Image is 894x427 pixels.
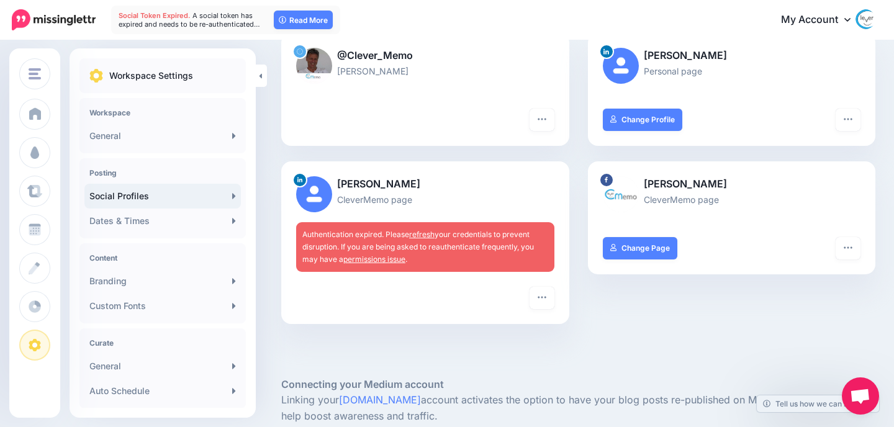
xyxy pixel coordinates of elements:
[296,176,332,212] img: user_default_image.png
[302,230,534,264] span: Authentication expired. Please your credentials to prevent disruption. If you are being asked to ...
[119,11,191,20] span: Social Token Expired.
[89,338,236,348] h4: Curate
[603,176,639,212] img: 18193956_1352207318168497_2630119938457215485_n-bsa31452.png
[296,176,554,192] p: [PERSON_NAME]
[603,64,861,78] p: Personal page
[296,64,554,78] p: [PERSON_NAME]
[12,9,96,30] img: Missinglettr
[84,379,241,403] a: Auto Schedule
[281,377,875,392] h5: Connecting your Medium account
[409,230,435,239] a: refresh
[84,184,241,209] a: Social Profiles
[84,294,241,318] a: Custom Fonts
[343,254,405,264] a: permissions issue
[274,11,333,29] a: Read More
[89,108,236,117] h4: Workspace
[89,168,236,178] h4: Posting
[296,48,332,84] img: OOKi_UEm-20801.jpg
[281,392,875,425] p: Linking your account activates the option to have your blog posts re-published on Medium. Doing t...
[84,269,241,294] a: Branding
[603,237,678,259] a: Change Page
[84,354,241,379] a: General
[757,395,879,412] a: Tell us how we can improve
[89,253,236,263] h4: Content
[603,176,861,192] p: [PERSON_NAME]
[603,48,639,84] img: user_default_image.png
[603,192,861,207] p: CleverMemo page
[119,11,260,29] span: A social token has expired and needs to be re-authenticated…
[109,68,193,83] p: Workspace Settings
[603,48,861,64] p: [PERSON_NAME]
[296,48,554,64] p: @Clever_Memo
[339,393,421,406] a: [DOMAIN_NAME]
[29,68,41,79] img: menu.png
[84,124,241,148] a: General
[769,5,875,35] a: My Account
[89,69,103,83] img: settings.png
[603,109,683,131] a: Change Profile
[84,209,241,233] a: Dates & Times
[296,192,554,207] p: CleverMemo page
[842,377,879,415] a: Chat öffnen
